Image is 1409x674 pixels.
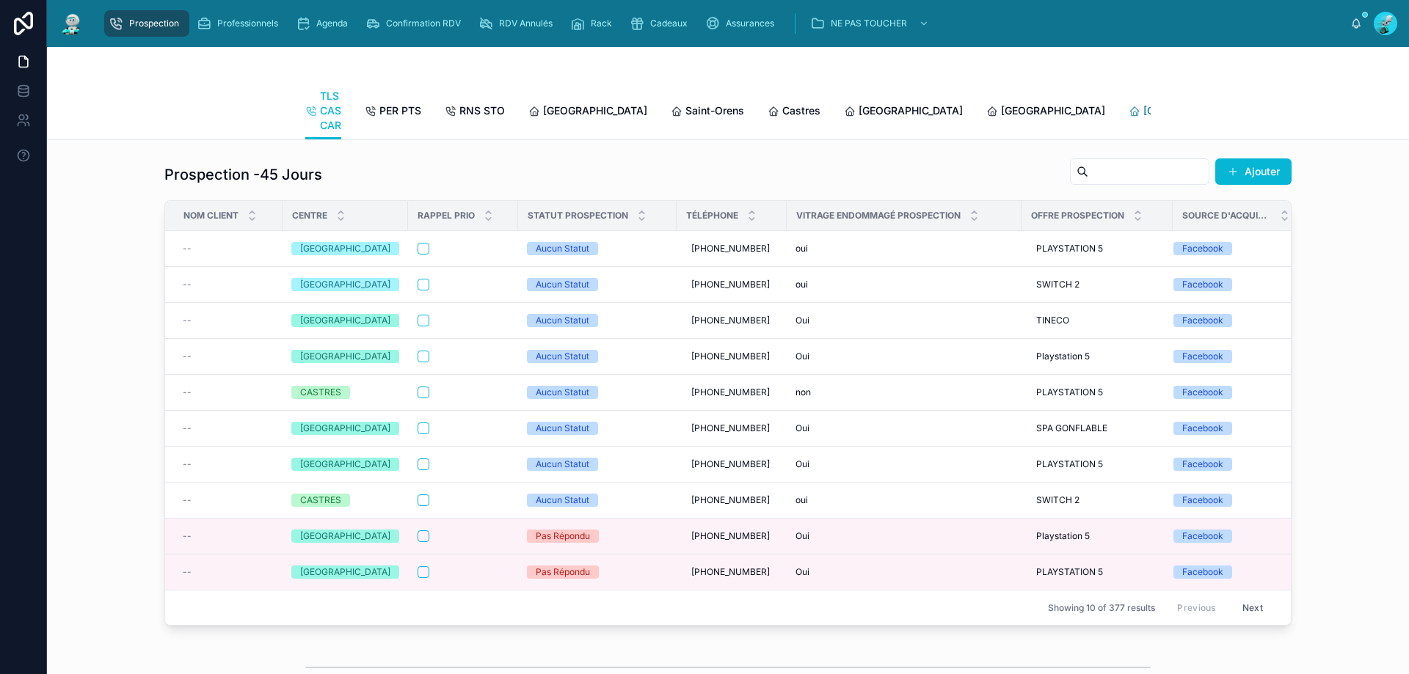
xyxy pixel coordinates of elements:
[1036,279,1079,290] span: SWITCH 2
[691,458,770,470] span: [PHONE_NUMBER]
[386,18,461,29] span: Confirmation RDV
[183,387,274,398] a: --
[1182,242,1223,255] div: Facebook
[300,314,390,327] div: [GEOGRAPHIC_DATA]
[768,98,820,127] a: Castres
[300,565,390,579] div: [GEOGRAPHIC_DATA]
[795,530,1013,542] a: Oui
[686,210,738,221] span: Téléphone
[183,351,274,362] a: --
[527,530,668,543] a: Pas Répondu
[795,315,809,326] span: Oui
[528,98,647,127] a: [GEOGRAPHIC_DATA]
[291,565,399,579] a: [GEOGRAPHIC_DATA]
[1036,351,1090,362] span: Playstation 5
[1036,315,1069,326] span: TINECO
[291,386,399,399] a: CASTRES
[685,345,778,368] a: [PHONE_NUMBER]
[795,243,808,254] span: oui
[1036,422,1107,434] span: SPA GONFLABLE
[183,422,274,434] a: --
[1030,237,1164,260] a: PLAYSTATION 5
[1036,458,1103,470] span: PLAYSTATION 5
[183,243,192,254] span: --
[379,103,421,118] span: PER PTS
[691,530,770,542] span: [PHONE_NUMBER]
[859,103,963,118] span: [GEOGRAPHIC_DATA]
[527,314,668,327] a: Aucun Statut
[536,350,589,363] div: Aucun Statut
[795,494,1013,506] a: oui
[300,422,390,435] div: [GEOGRAPHIC_DATA]
[795,243,1013,254] a: oui
[795,279,1013,290] a: oui
[1030,309,1164,332] a: TINECO
[536,565,590,579] div: Pas Répondu
[1036,530,1090,542] span: Playstation 5
[1182,386,1223,399] div: Facebook
[1182,422,1223,435] div: Facebook
[795,387,811,398] span: non
[459,103,505,118] span: RNS STO
[183,279,274,290] a: --
[536,422,589,435] div: Aucun Statut
[1173,278,1281,291] a: Facebook
[536,494,589,507] div: Aucun Statut
[164,164,322,185] h1: Prospection -45 Jours
[685,237,778,260] a: [PHONE_NUMBER]
[1173,350,1281,363] a: Facebook
[320,89,341,133] span: TLS CAS CAR
[527,565,668,579] a: Pas Répondu
[292,210,327,221] span: Centre
[536,458,589,471] div: Aucun Statut
[685,488,778,512] a: [PHONE_NUMBER]
[365,98,421,127] a: PER PTS
[1182,530,1223,543] div: Facebook
[685,309,778,332] a: [PHONE_NUMBER]
[1036,243,1103,254] span: PLAYSTATION 5
[691,387,770,398] span: [PHONE_NUMBER]
[1215,158,1292,185] a: Ajouter
[536,314,589,327] div: Aucun Statut
[445,98,505,127] a: RNS STO
[625,10,698,37] a: Cadeaux
[300,350,390,363] div: [GEOGRAPHIC_DATA]
[1173,530,1281,543] a: Facebook
[1129,98,1248,127] a: [GEOGRAPHIC_DATA]
[305,83,341,140] a: TLS CAS CAR
[536,530,590,543] div: Pas Répondu
[1232,596,1273,619] button: Next
[183,387,192,398] span: --
[291,530,399,543] a: [GEOGRAPHIC_DATA]
[1182,494,1223,507] div: Facebook
[685,453,778,476] a: [PHONE_NUMBER]
[1173,314,1281,327] a: Facebook
[361,10,471,37] a: Confirmation RDV
[671,98,744,127] a: Saint-Orens
[183,210,239,221] span: Nom Client
[795,422,1013,434] a: Oui
[591,18,612,29] span: Rack
[1173,458,1281,471] a: Facebook
[796,210,961,221] span: Vitrage endommagé Prospection
[1036,494,1079,506] span: SWITCH 2
[192,10,288,37] a: Professionnels
[300,530,390,543] div: [GEOGRAPHIC_DATA]
[782,103,820,118] span: Castres
[300,494,341,507] div: CASTRES
[1036,387,1103,398] span: PLAYSTATION 5
[795,530,809,542] span: Oui
[685,103,744,118] span: Saint-Orens
[1173,494,1281,507] a: Facebook
[1173,242,1281,255] a: Facebook
[536,242,589,255] div: Aucun Statut
[291,242,399,255] a: [GEOGRAPHIC_DATA]
[795,315,1013,326] a: Oui
[795,351,809,362] span: Oui
[300,458,390,471] div: [GEOGRAPHIC_DATA]
[685,381,778,404] a: [PHONE_NUMBER]
[1173,422,1281,435] a: Facebook
[685,417,778,440] a: [PHONE_NUMBER]
[685,524,778,548] a: [PHONE_NUMBER]
[183,494,192,506] span: --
